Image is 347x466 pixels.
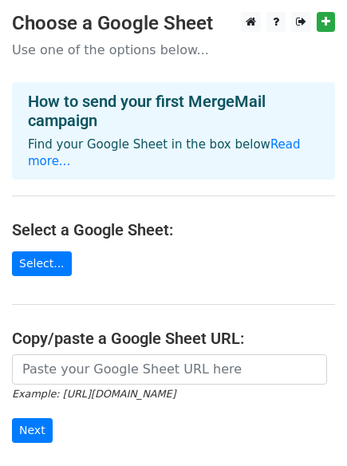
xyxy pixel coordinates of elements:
a: Select... [12,251,72,276]
small: Example: [URL][DOMAIN_NAME] [12,388,175,400]
a: Read more... [28,137,301,168]
p: Find your Google Sheet in the box below [28,136,319,170]
h4: Select a Google Sheet: [12,220,335,239]
h4: How to send your first MergeMail campaign [28,92,319,130]
h3: Choose a Google Sheet [12,12,335,35]
p: Use one of the options below... [12,41,335,58]
input: Next [12,418,53,443]
h4: Copy/paste a Google Sheet URL: [12,329,335,348]
iframe: Chat Widget [267,389,347,466]
input: Paste your Google Sheet URL here [12,354,327,385]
